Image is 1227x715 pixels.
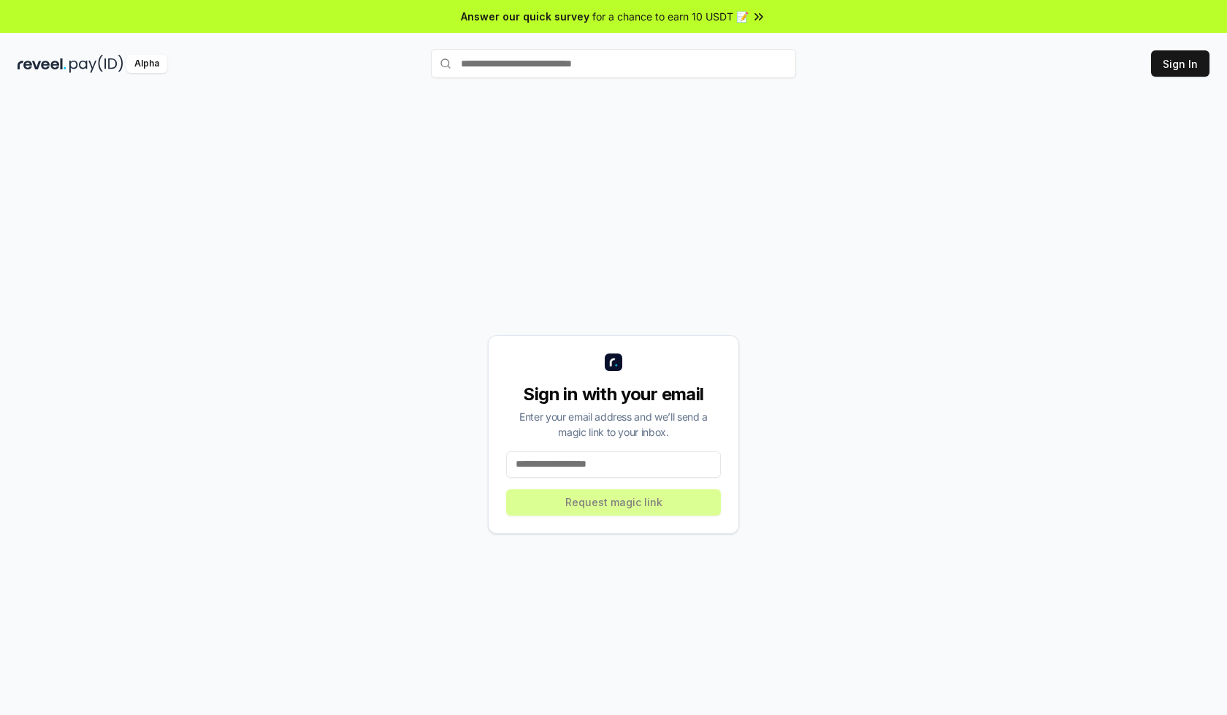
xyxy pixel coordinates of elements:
[506,409,721,440] div: Enter your email address and we’ll send a magic link to your inbox.
[18,55,66,73] img: reveel_dark
[605,353,622,371] img: logo_small
[506,383,721,406] div: Sign in with your email
[69,55,123,73] img: pay_id
[126,55,167,73] div: Alpha
[461,9,589,24] span: Answer our quick survey
[1151,50,1209,77] button: Sign In
[592,9,749,24] span: for a chance to earn 10 USDT 📝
